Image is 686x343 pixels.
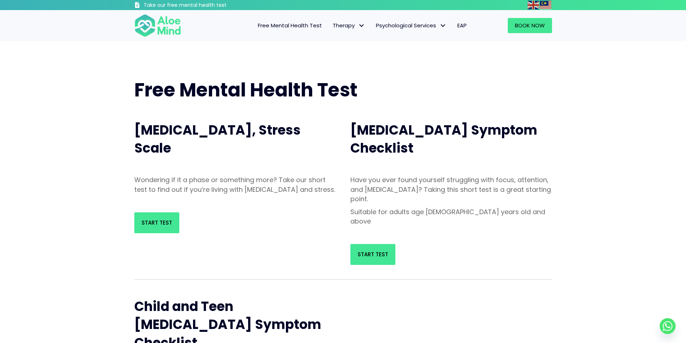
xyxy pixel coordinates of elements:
[327,18,371,33] a: TherapyTherapy: submenu
[134,2,265,10] a: Take our free mental health test
[252,18,327,33] a: Free Mental Health Test
[528,1,540,9] a: English
[350,175,552,203] p: Have you ever found yourself struggling with focus, attention, and [MEDICAL_DATA]? Taking this sh...
[371,18,452,33] a: Psychological ServicesPsychological Services: submenu
[134,175,336,194] p: Wondering if it a phase or something more? Take our short test to find out if you’re living with ...
[333,22,365,29] span: Therapy
[142,219,172,226] span: Start Test
[540,1,551,9] img: ms
[350,244,395,265] a: Start Test
[540,1,552,9] a: Malay
[134,77,358,103] span: Free Mental Health Test
[144,2,265,9] h3: Take our free mental health test
[134,121,301,157] span: [MEDICAL_DATA], Stress Scale
[376,22,447,29] span: Psychological Services
[190,18,472,33] nav: Menu
[457,22,467,29] span: EAP
[515,22,545,29] span: Book Now
[358,251,388,258] span: Start Test
[528,1,539,9] img: en
[350,121,537,157] span: [MEDICAL_DATA] Symptom Checklist
[452,18,472,33] a: EAP
[258,22,322,29] span: Free Mental Health Test
[660,318,676,334] a: Whatsapp
[438,21,448,31] span: Psychological Services: submenu
[134,212,179,233] a: Start Test
[134,14,181,37] img: Aloe mind Logo
[357,21,367,31] span: Therapy: submenu
[508,18,552,33] a: Book Now
[350,207,552,226] p: Suitable for adults age [DEMOGRAPHIC_DATA] years old and above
